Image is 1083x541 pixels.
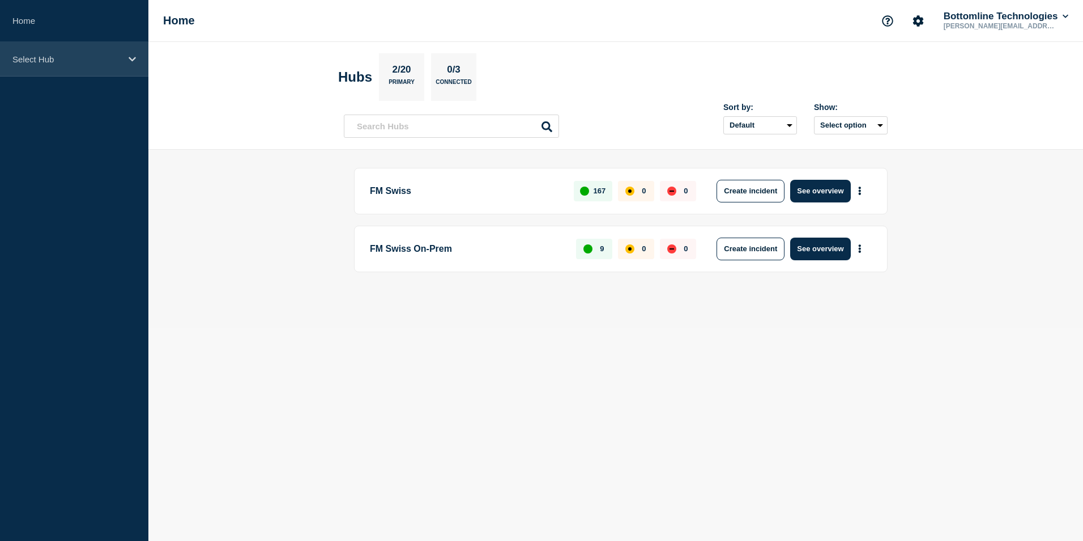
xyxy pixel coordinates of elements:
[906,9,930,33] button: Account settings
[580,187,589,196] div: up
[370,180,561,202] p: FM Swiss
[642,244,646,253] p: 0
[941,11,1071,22] button: Bottomline Technologies
[723,116,797,134] select: Sort by
[594,187,606,195] p: 167
[642,187,646,195] p: 0
[443,64,465,79] p: 0/3
[941,22,1059,30] p: [PERSON_NAME][EMAIL_ADDRESS][DOMAIN_NAME]
[814,103,888,112] div: Show:
[600,244,604,253] p: 9
[790,180,850,202] button: See overview
[436,79,471,91] p: Connected
[876,9,899,33] button: Support
[852,180,867,201] button: More actions
[684,187,688,195] p: 0
[684,244,688,253] p: 0
[389,79,415,91] p: Primary
[163,14,195,27] h1: Home
[388,64,415,79] p: 2/20
[790,238,850,260] button: See overview
[583,244,592,253] div: up
[723,103,797,112] div: Sort by:
[625,244,634,253] div: affected
[667,244,676,253] div: down
[717,238,784,260] button: Create incident
[625,187,634,196] div: affected
[344,115,559,138] input: Search Hubs
[814,116,888,134] button: Select option
[852,238,867,259] button: More actions
[338,69,372,85] h2: Hubs
[667,187,676,196] div: down
[717,180,784,202] button: Create incident
[370,238,563,260] p: FM Swiss On-Prem
[12,54,121,64] p: Select Hub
